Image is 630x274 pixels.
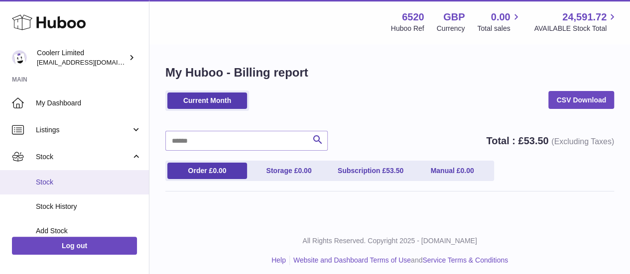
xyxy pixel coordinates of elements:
[36,202,141,211] span: Stock History
[391,24,424,33] div: Huboo Ref
[491,10,510,24] span: 0.00
[12,50,27,65] img: internalAdmin-6520@internal.huboo.com
[437,24,465,33] div: Currency
[486,135,614,146] strong: Total : £
[167,92,247,109] a: Current Month
[562,10,607,24] span: 24,591.72
[298,167,311,175] span: 0.00
[165,65,614,81] h1: My Huboo - Billing report
[331,163,410,179] a: Subscription £53.50
[548,91,614,109] a: CSV Download
[36,152,131,162] span: Stock
[36,98,141,108] span: My Dashboard
[36,226,141,236] span: Add Stock
[36,125,131,135] span: Listings
[460,167,474,175] span: 0.00
[477,10,521,33] a: 0.00 Total sales
[167,163,247,179] a: Order £0.00
[523,135,548,146] span: 53.50
[551,137,614,146] span: (Excluding Taxes)
[443,10,465,24] strong: GBP
[386,167,403,175] span: 53.50
[293,256,411,264] a: Website and Dashboard Terms of Use
[290,256,508,265] li: and
[402,10,424,24] strong: 6520
[412,163,492,179] a: Manual £0.00
[12,237,137,255] a: Log out
[36,178,141,187] span: Stock
[37,48,126,67] div: Coolerr Limited
[534,10,618,33] a: 24,591.72 AVAILABLE Stock Total
[249,163,329,179] a: Storage £0.00
[37,58,146,66] span: [EMAIL_ADDRESS][DOMAIN_NAME]
[477,24,521,33] span: Total sales
[157,236,622,246] p: All Rights Reserved. Copyright 2025 - [DOMAIN_NAME]
[213,167,226,175] span: 0.00
[534,24,618,33] span: AVAILABLE Stock Total
[271,256,286,264] a: Help
[422,256,508,264] a: Service Terms & Conditions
